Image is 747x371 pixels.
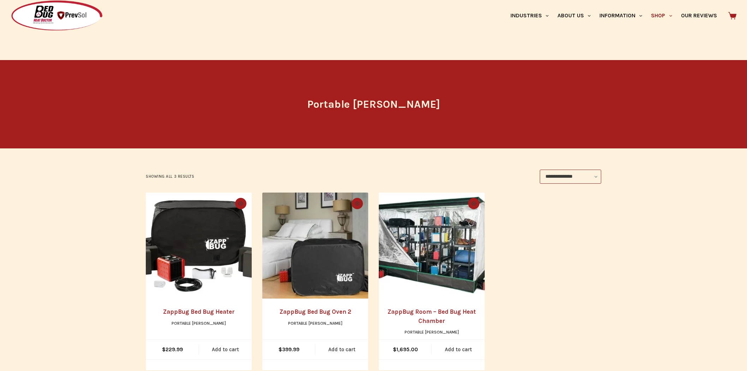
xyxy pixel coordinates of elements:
span: $ [393,346,396,353]
a: ZappBug Bed Bug Heater [146,193,252,299]
span: $ [162,346,166,353]
h1: Portable [PERSON_NAME] [241,96,506,112]
a: Portable [PERSON_NAME] [405,330,459,335]
bdi: 399.99 [279,346,299,353]
button: Quick view toggle [352,198,363,209]
a: ZappBug Room - Bed Bug Heat Chamber [379,193,485,299]
a: ZappBug Bed Bug Oven 2 [280,308,351,315]
span: $ [279,346,282,353]
a: ZappBug Room – Bed Bug Heat Chamber [388,308,476,324]
bdi: 1,695.00 [393,346,418,353]
bdi: 229.99 [162,346,183,353]
select: Shop order [540,170,601,184]
a: ZappBug Bed Bug Heater [163,308,235,315]
a: Add to cart: “ZappBug Bed Bug Heater” [199,340,252,359]
a: Add to cart: “ZappBug Room - Bed Bug Heat Chamber” [432,340,485,359]
a: Portable [PERSON_NAME] [172,321,226,326]
button: Quick view toggle [468,198,479,209]
p: Showing all 3 results [146,173,195,180]
button: Quick view toggle [235,198,246,209]
a: ZappBug Bed Bug Oven 2 [262,193,368,299]
a: Portable [PERSON_NAME] [288,321,342,326]
a: Add to cart: “ZappBug Bed Bug Oven 2” [315,340,368,359]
